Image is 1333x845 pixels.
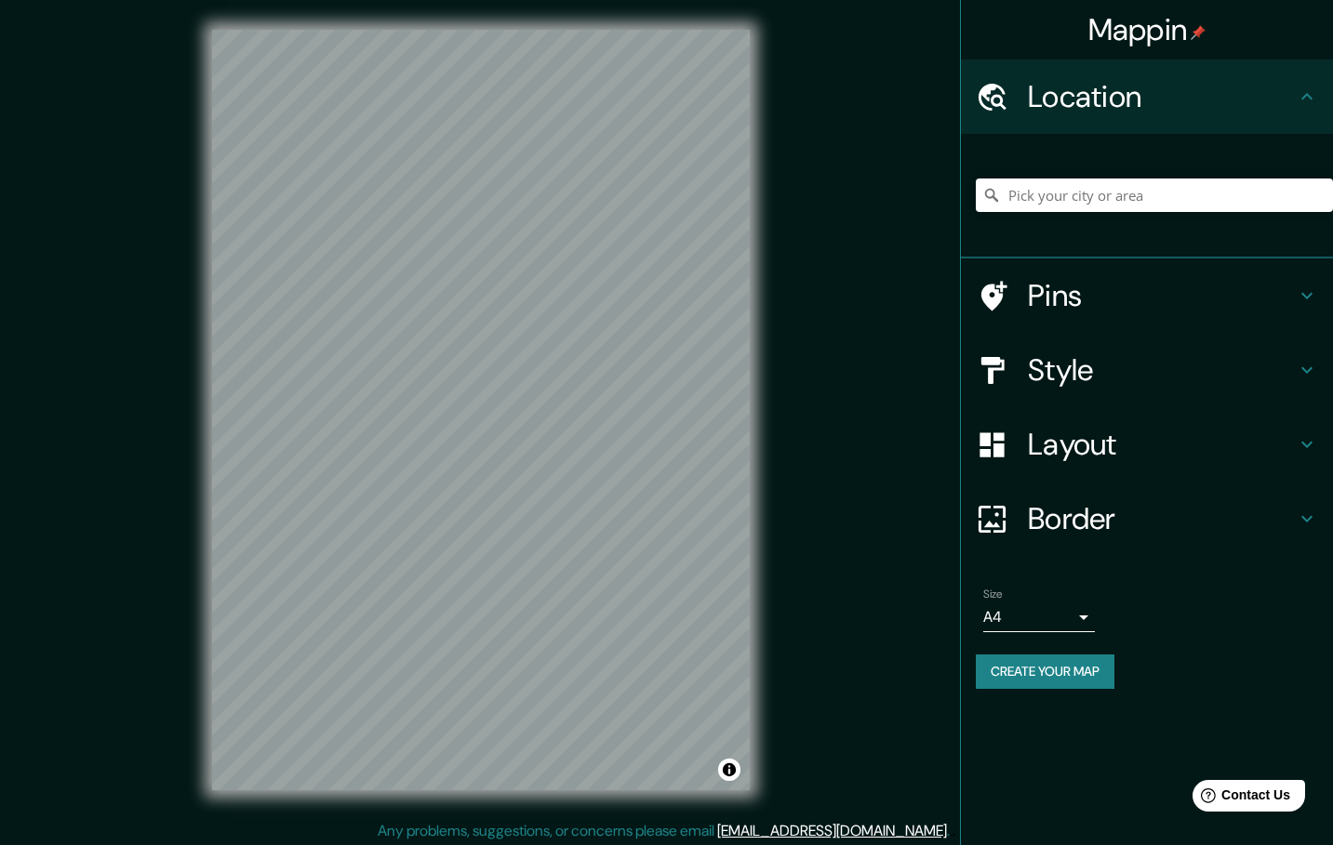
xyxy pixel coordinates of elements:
button: Create your map [976,654,1114,689]
canvas: Map [212,30,750,790]
iframe: Help widget launcher [1167,772,1313,825]
div: Location [961,59,1333,134]
h4: Border [1028,500,1296,537]
div: Layout [961,407,1333,482]
div: Style [961,333,1333,407]
div: Border [961,482,1333,556]
img: pin-icon.png [1191,25,1206,40]
h4: Layout [1028,426,1296,463]
a: [EMAIL_ADDRESS][DOMAIN_NAME] [717,821,947,840]
h4: Style [1028,351,1296,389]
div: . [953,820,956,842]
div: A4 [983,602,1095,632]
div: . [950,820,953,842]
h4: Mappin [1088,11,1206,48]
div: Pins [961,258,1333,333]
p: Any problems, suggestions, or concerns please email . [378,820,950,842]
h4: Location [1028,78,1296,115]
label: Size [983,587,1003,602]
h4: Pins [1028,277,1296,314]
button: Toggle attribution [718,759,740,781]
input: Pick your city or area [976,178,1333,212]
